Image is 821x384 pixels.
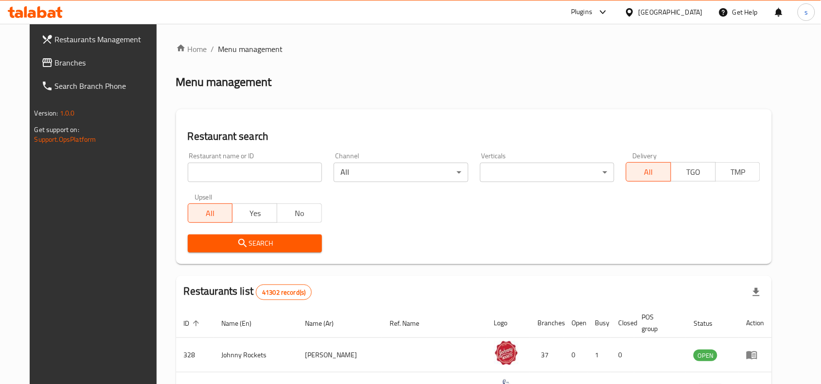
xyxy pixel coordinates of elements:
[232,203,277,223] button: Yes
[626,162,671,182] button: All
[571,6,592,18] div: Plugins
[188,129,761,144] h2: Restaurant search
[176,338,214,372] td: 328
[305,317,346,329] span: Name (Ar)
[35,123,79,136] span: Get support on:
[564,338,588,372] td: 0
[694,317,725,329] span: Status
[184,284,312,300] h2: Restaurants list
[55,57,159,68] span: Branches
[281,206,318,220] span: No
[480,163,614,182] div: ​
[176,43,772,55] nav: breadcrumb
[184,317,202,329] span: ID
[633,152,657,159] label: Delivery
[297,338,382,372] td: [PERSON_NAME]
[746,349,764,361] div: Menu
[738,308,772,338] th: Action
[675,165,712,179] span: TGO
[188,203,233,223] button: All
[564,308,588,338] th: Open
[195,194,213,200] label: Upsell
[277,203,322,223] button: No
[256,288,311,297] span: 41302 record(s)
[176,74,272,90] h2: Menu management
[256,284,312,300] div: Total records count
[218,43,283,55] span: Menu management
[211,43,214,55] li: /
[611,308,634,338] th: Closed
[530,308,564,338] th: Branches
[630,165,667,179] span: All
[639,7,703,17] div: [GEOGRAPHIC_DATA]
[188,163,322,182] input: Search for restaurant name or ID..
[720,165,757,179] span: TMP
[196,237,314,250] span: Search
[236,206,273,220] span: Yes
[494,341,518,365] img: Johnny Rockets
[715,162,761,182] button: TMP
[804,7,808,17] span: s
[530,338,564,372] td: 37
[588,308,611,338] th: Busy
[390,317,432,329] span: Ref. Name
[34,51,167,74] a: Branches
[694,350,717,361] span: OPEN
[55,33,159,45] span: Restaurants Management
[611,338,634,372] td: 0
[745,281,768,304] div: Export file
[642,311,675,334] span: POS group
[192,206,229,220] span: All
[60,107,75,119] span: 1.0.0
[176,43,207,55] a: Home
[35,133,96,146] a: Support.OpsPlatform
[214,338,298,372] td: Johnny Rockets
[188,234,322,252] button: Search
[588,338,611,372] td: 1
[35,107,58,119] span: Version:
[486,308,530,338] th: Logo
[55,80,159,92] span: Search Branch Phone
[671,162,716,182] button: TGO
[222,317,265,329] span: Name (En)
[334,163,468,182] div: All
[34,74,167,98] a: Search Branch Phone
[34,28,167,51] a: Restaurants Management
